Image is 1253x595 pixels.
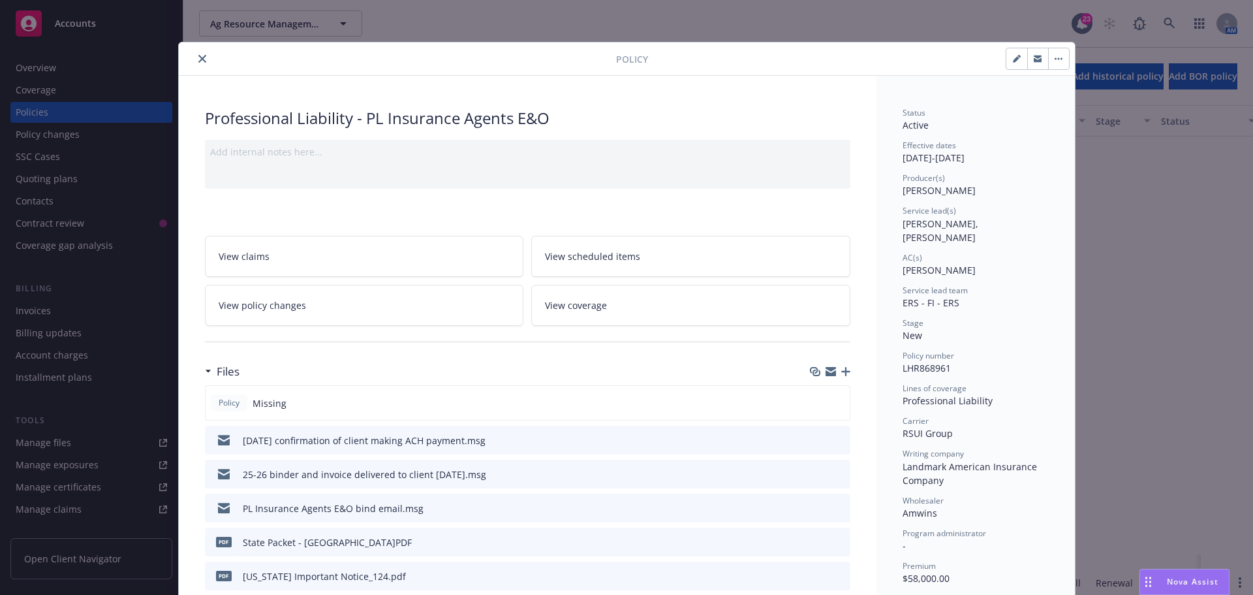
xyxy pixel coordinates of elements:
[833,570,845,583] button: preview file
[205,363,240,380] div: Files
[833,434,845,447] button: preview file
[812,502,823,515] button: download file
[903,317,923,329] span: Stage
[243,434,486,447] div: [DATE] confirmation of client making ACH payment.msg
[903,460,1040,487] span: Landmark American Insurance Company
[205,236,524,277] a: View claims
[903,297,959,309] span: ERS - FI - ERS
[903,560,936,571] span: Premium
[531,236,850,277] a: View scheduled items
[1140,570,1156,594] div: Drag to move
[903,217,981,244] span: [PERSON_NAME], [PERSON_NAME]
[903,285,968,296] span: Service lead team
[833,468,845,481] button: preview file
[216,397,242,409] span: Policy
[219,249,270,263] span: View claims
[216,571,232,581] span: pdf
[253,396,286,410] span: Missing
[903,140,1049,165] div: [DATE] - [DATE]
[812,570,823,583] button: download file
[903,539,906,552] span: -
[243,570,406,583] div: [US_STATE] Important Notice_124.pdf
[210,145,845,159] div: Add internal notes here...
[903,205,956,216] span: Service lead(s)
[205,285,524,326] a: View policy changes
[216,537,232,547] span: PDF
[812,434,823,447] button: download file
[903,448,964,459] span: Writing company
[903,572,950,585] span: $58,000.00
[243,502,424,515] div: PL Insurance Agents E&O bind email.msg
[545,298,607,312] span: View coverage
[903,394,993,407] span: Professional Liability
[243,536,412,549] div: State Packet - [GEOGRAPHIC_DATA]PDF
[903,119,929,131] span: Active
[194,51,210,67] button: close
[903,495,944,506] span: Wholesaler
[903,415,929,426] span: Carrier
[1139,569,1230,595] button: Nova Assist
[903,427,953,440] span: RSUI Group
[903,252,922,263] span: AC(s)
[545,249,640,263] span: View scheduled items
[243,468,486,481] div: 25-26 binder and invoice delivered to client [DATE].msg
[903,172,945,184] span: Producer(s)
[833,502,845,515] button: preview file
[903,362,951,374] span: LHR868961
[531,285,850,326] a: View coverage
[903,528,986,539] span: Program administrator
[812,536,823,549] button: download file
[205,107,850,129] div: Professional Liability - PL Insurance Agents E&O
[219,298,306,312] span: View policy changes
[616,52,648,66] span: Policy
[833,536,845,549] button: preview file
[903,264,976,276] span: [PERSON_NAME]
[903,140,956,151] span: Effective dates
[903,184,976,197] span: [PERSON_NAME]
[903,383,967,394] span: Lines of coverage
[903,350,954,361] span: Policy number
[217,363,240,380] h3: Files
[903,329,922,342] span: New
[903,107,925,118] span: Status
[812,468,823,481] button: download file
[903,507,937,519] span: Amwins
[1167,576,1218,587] span: Nova Assist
